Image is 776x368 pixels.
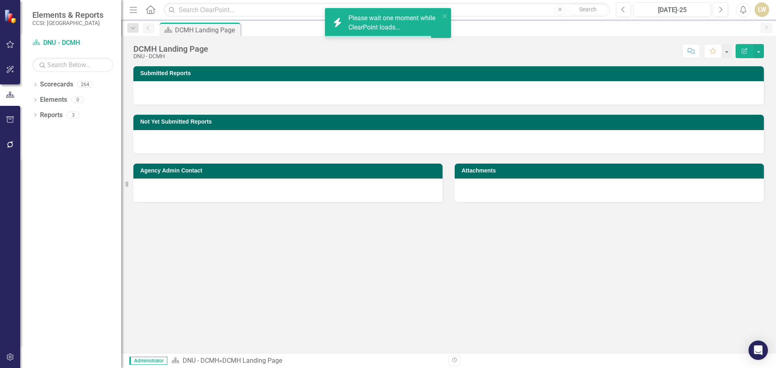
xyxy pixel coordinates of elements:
[32,58,113,72] input: Search Below...
[348,14,440,32] div: Please wait one moment while ClearPoint loads...
[579,6,597,13] span: Search
[183,357,219,364] a: DNU - DCMH
[140,70,760,76] h3: Submitted Reports
[755,2,769,17] button: LW
[633,2,711,17] button: [DATE]-25
[567,4,608,15] button: Search
[462,168,760,174] h3: Attachments
[636,5,708,15] div: [DATE]-25
[749,341,768,360] div: Open Intercom Messenger
[40,95,67,105] a: Elements
[140,168,439,174] h3: Agency Admin Contact
[77,81,93,88] div: 264
[133,53,208,59] div: DNU - DCMH
[222,357,282,364] div: DCMH Landing Page
[133,44,208,53] div: DCMH Landing Page
[71,97,84,103] div: 0
[32,20,103,26] small: CCSI: [GEOGRAPHIC_DATA]
[40,80,73,89] a: Scorecards
[171,356,443,366] div: »
[40,111,63,120] a: Reports
[140,119,760,125] h3: Not Yet Submitted Reports
[4,9,18,23] img: ClearPoint Strategy
[32,38,113,48] a: DNU - DCMH
[164,3,610,17] input: Search ClearPoint...
[175,25,238,35] div: DCMH Landing Page
[129,357,167,365] span: Administrator
[67,111,80,118] div: 3
[32,10,103,20] span: Elements & Reports
[442,11,448,21] button: close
